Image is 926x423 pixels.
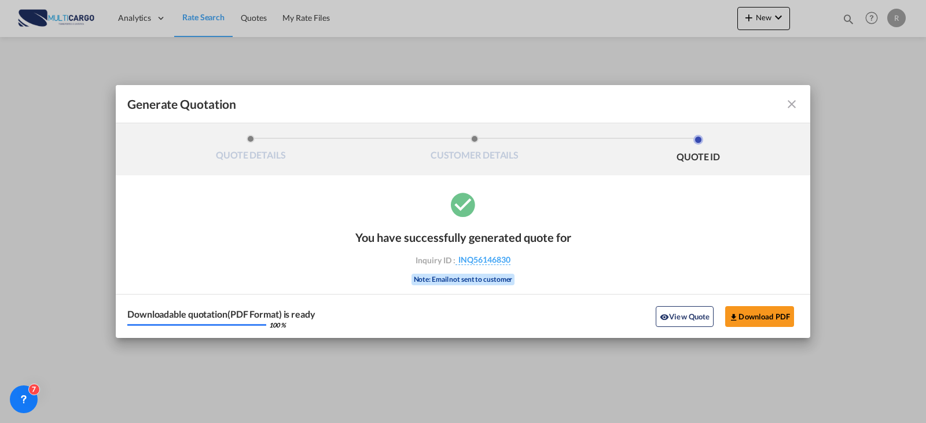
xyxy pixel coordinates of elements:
[449,190,477,219] md-icon: icon-checkbox-marked-circle
[729,312,738,322] md-icon: icon-download
[127,310,315,319] div: Downloadable quotation(PDF Format) is ready
[269,322,286,328] div: 100 %
[660,312,669,322] md-icon: icon-eye
[355,230,571,244] div: You have successfully generated quote for
[139,135,363,166] li: QUOTE DETAILS
[411,274,515,285] div: Note: Email not sent to customer
[396,255,530,265] div: Inquiry ID :
[725,306,794,327] button: Download PDF
[785,97,799,111] md-icon: icon-close fg-AAA8AD cursor m-0
[586,135,810,166] li: QUOTE ID
[127,97,236,112] span: Generate Quotation
[656,306,714,327] button: icon-eyeView Quote
[116,85,810,338] md-dialog: Generate QuotationQUOTE ...
[455,255,510,265] span: INQ56146830
[363,135,587,166] li: CUSTOMER DETAILS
